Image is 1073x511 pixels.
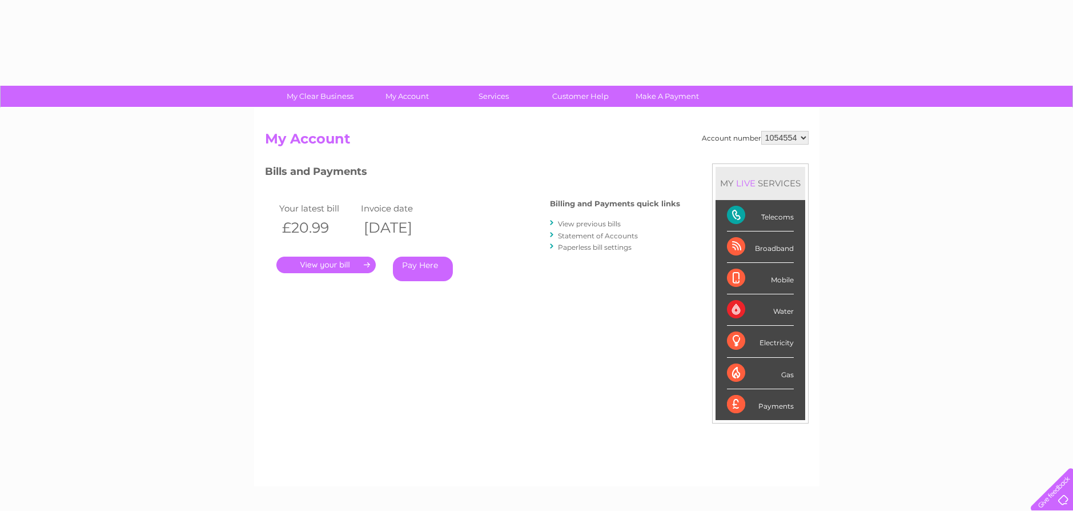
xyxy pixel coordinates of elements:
[273,86,367,107] a: My Clear Business
[734,178,758,189] div: LIVE
[727,294,794,326] div: Water
[358,201,440,216] td: Invoice date
[265,131,809,153] h2: My Account
[620,86,714,107] a: Make A Payment
[393,257,453,281] a: Pay Here
[727,263,794,294] div: Mobile
[727,326,794,357] div: Electricity
[447,86,541,107] a: Services
[702,131,809,145] div: Account number
[727,200,794,231] div: Telecoms
[727,358,794,389] div: Gas
[727,389,794,420] div: Payments
[533,86,628,107] a: Customer Help
[360,86,454,107] a: My Account
[716,167,805,199] div: MY SERVICES
[727,231,794,263] div: Broadband
[558,219,621,228] a: View previous bills
[276,257,376,273] a: .
[558,243,632,251] a: Paperless bill settings
[558,231,638,240] a: Statement of Accounts
[550,199,680,208] h4: Billing and Payments quick links
[276,216,359,239] th: £20.99
[265,163,680,183] h3: Bills and Payments
[358,216,440,239] th: [DATE]
[276,201,359,216] td: Your latest bill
